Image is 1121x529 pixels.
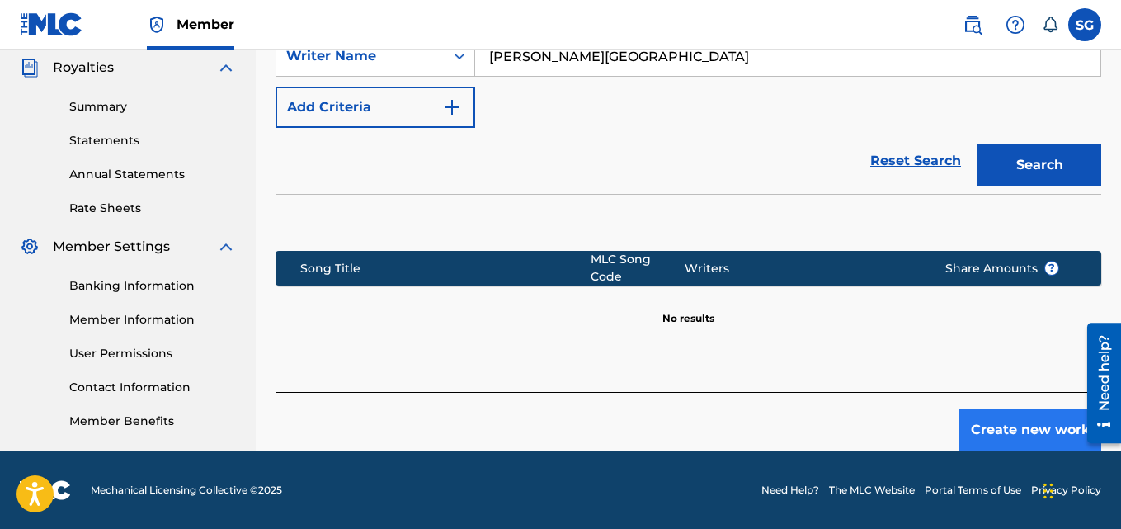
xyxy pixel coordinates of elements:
[20,58,40,78] img: Royalties
[276,87,475,128] button: Add Criteria
[999,8,1032,41] div: Help
[1042,17,1058,33] div: Notifications
[216,58,236,78] img: expand
[69,166,236,183] a: Annual Statements
[69,98,236,116] a: Summary
[1075,316,1121,449] iframe: Resource Center
[442,97,462,117] img: 9d2ae6d4665cec9f34b9.svg
[69,132,236,149] a: Statements
[1039,450,1121,529] iframe: Chat Widget
[829,483,915,498] a: The MLC Website
[1045,262,1058,275] span: ?
[216,237,236,257] img: expand
[20,480,71,500] img: logo
[69,413,236,430] a: Member Benefits
[1006,15,1025,35] img: help
[69,379,236,396] a: Contact Information
[925,483,1021,498] a: Portal Terms of Use
[147,15,167,35] img: Top Rightsholder
[177,15,234,34] span: Member
[977,144,1101,186] button: Search
[69,277,236,295] a: Banking Information
[69,345,236,362] a: User Permissions
[91,483,282,498] span: Mechanical Licensing Collective © 2025
[662,291,714,326] p: No results
[1068,8,1101,41] div: User Menu
[53,237,170,257] span: Member Settings
[945,260,1059,277] span: Share Amounts
[300,260,591,277] div: Song Title
[963,15,982,35] img: search
[956,8,989,41] a: Public Search
[286,46,435,66] div: Writer Name
[761,483,819,498] a: Need Help?
[69,200,236,217] a: Rate Sheets
[20,12,83,36] img: MLC Logo
[69,311,236,328] a: Member Information
[53,58,114,78] span: Royalties
[685,260,920,277] div: Writers
[591,251,685,286] div: MLC Song Code
[1043,466,1053,516] div: Drag
[959,409,1101,451] button: Create new work
[862,143,969,179] a: Reset Search
[20,237,40,257] img: Member Settings
[1031,483,1101,498] a: Privacy Policy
